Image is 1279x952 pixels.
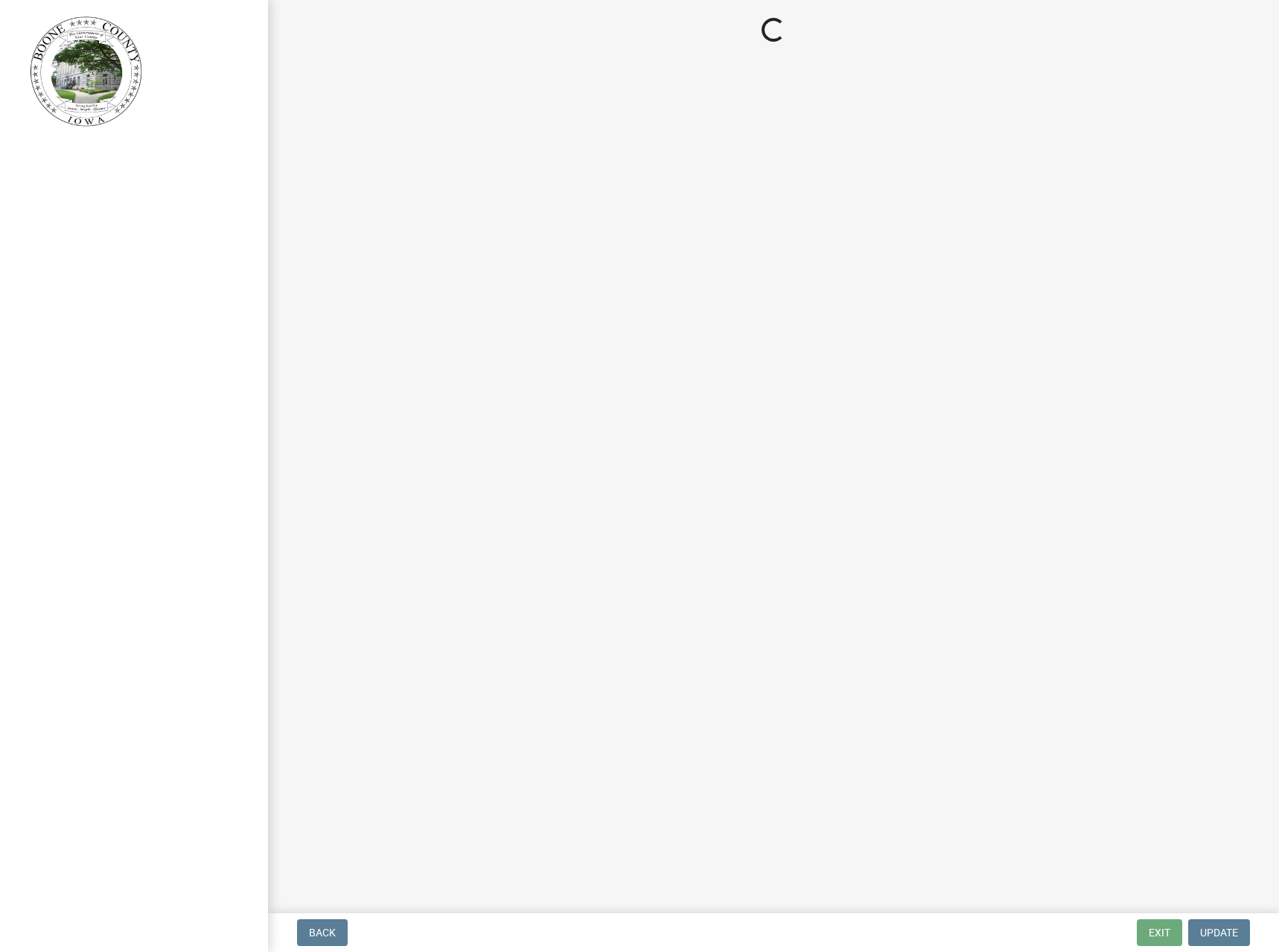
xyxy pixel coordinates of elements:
button: Update [1188,919,1250,946]
img: Boone County, Iowa [30,16,143,127]
span: Back [309,927,336,939]
button: Back [297,919,348,946]
button: Exit [1137,919,1182,946]
span: Update [1200,927,1238,939]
